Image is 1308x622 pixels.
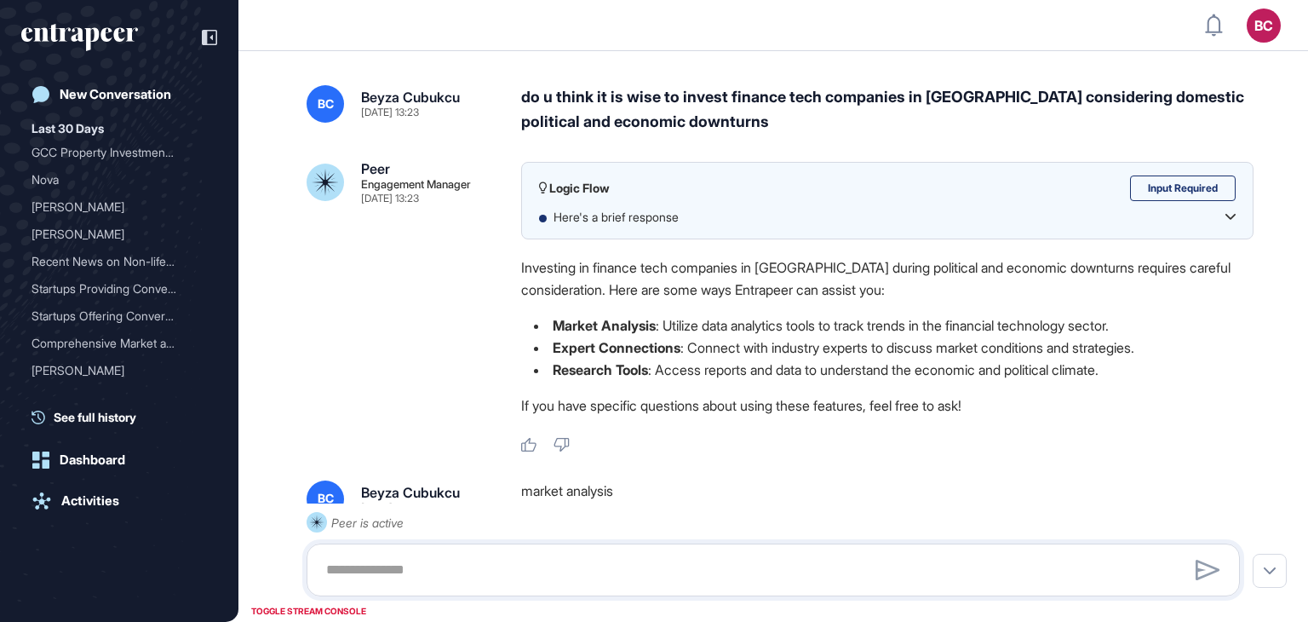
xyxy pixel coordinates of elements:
[32,275,193,302] div: Startups Providing Conver...
[32,139,193,166] div: GCC Property Investment T...
[32,330,207,357] div: Comprehensive Market and Competitor Intelligence Report on Atlas Robotics for Trakya Yatırım
[32,302,193,330] div: Startups Offering Convers...
[32,248,207,275] div: Recent News on Non-life Reinsurance Market - Last Two Weeks
[521,314,1253,337] li: : Utilize data analytics tools to track trends in the financial technology sector.
[21,443,217,477] a: Dashboard
[318,97,334,111] span: BC
[32,248,193,275] div: Recent News on Non-life R...
[32,330,193,357] div: Comprehensive Market and ...
[361,107,419,118] div: [DATE] 13:23
[331,512,404,533] div: Peer is active
[247,601,370,622] div: TOGGLE STREAM CONSOLE
[521,395,1253,417] p: If you have specific questions about using these features, feel free to ask!
[32,357,207,384] div: Reese
[521,337,1253,359] li: : Connect with industry experts to discuss market conditions and strategies.
[32,193,193,221] div: [PERSON_NAME]
[21,78,217,112] a: New Conversation
[32,221,193,248] div: [PERSON_NAME]
[553,361,648,378] strong: Research Tools
[553,317,656,334] strong: Market Analysis
[32,275,207,302] div: Startups Providing Conversational AI and Chatbot-Based Enterprise Assistant Solutions
[32,408,217,426] a: See full history
[553,339,680,356] strong: Expert Connections
[32,193,207,221] div: Curie
[21,24,138,51] div: entrapeer-logo
[318,492,334,505] span: BC
[32,118,104,139] div: Last 30 Days
[521,256,1253,301] p: Investing in finance tech companies in [GEOGRAPHIC_DATA] during political and economic downturns ...
[60,452,125,468] div: Dashboard
[1130,176,1236,201] div: Input Required
[361,162,390,176] div: Peer
[32,166,193,193] div: Nova
[32,302,207,330] div: Startups Offering Conversational AI and Chatbot-Based Enterprise Assistant Solutions
[21,484,217,518] a: Activities
[521,359,1253,381] li: : Access reports and data to understand the economic and political climate.
[554,209,696,226] p: Here's a brief response
[361,90,460,104] div: Beyza Cubukcu
[521,85,1253,135] div: do u think it is wise to invest finance tech companies in [GEOGRAPHIC_DATA] considering domestic ...
[361,486,460,499] div: Beyza Cubukcu
[32,166,207,193] div: Nova
[54,408,136,426] span: See full history
[361,503,419,513] div: [DATE] 13:24
[32,139,207,166] div: GCC Property Investment Trends
[361,179,471,190] div: Engagement Manager
[1247,9,1281,43] button: BC
[61,493,119,509] div: Activities
[32,357,193,384] div: [PERSON_NAME]
[60,87,171,102] div: New Conversation
[32,221,207,248] div: Curie
[521,481,1253,518] div: market analysis
[539,180,610,197] div: Logic Flow
[361,193,419,204] div: [DATE] 13:23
